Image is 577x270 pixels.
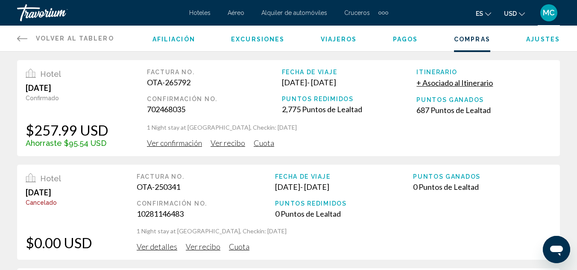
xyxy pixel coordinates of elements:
[147,69,282,75] div: Factura no.
[40,70,61,78] span: Hotel
[416,78,493,88] button: + Asociado al Itinerario
[282,69,417,75] div: Fecha de viaje
[543,9,555,17] span: MC
[137,242,177,251] span: Ver detalles
[476,7,491,20] button: Change language
[26,199,98,206] div: Cancelado
[26,139,108,148] div: Ahorraste $95.54 USD
[504,7,525,20] button: Change currency
[26,83,108,93] div: [DATE]
[526,36,560,43] a: Ajustes
[538,4,560,22] button: User Menu
[147,138,202,148] span: Ver confirmación
[321,36,357,43] a: Viajeros
[147,105,282,114] div: 702468035
[416,105,551,115] div: 687 Puntos de Lealtad
[413,182,551,192] div: 0 Puntos de Lealtad
[26,122,108,139] div: $257.99 USD
[231,36,284,43] a: Excursiones
[275,182,413,192] div: [DATE] - [DATE]
[413,173,551,180] div: Puntos ganados
[26,95,108,102] div: Confirmado
[137,173,275,180] div: Factura no.
[137,182,275,192] div: OTA-250341
[393,36,418,43] a: Pagos
[416,96,551,103] div: Puntos ganados
[229,242,249,251] span: Cuota
[40,174,61,183] span: Hotel
[476,10,483,17] span: es
[543,236,570,263] iframe: Button to launch messaging window
[137,227,551,235] p: 1 Night stay at [GEOGRAPHIC_DATA], Checkin: [DATE]
[378,6,388,20] button: Extra navigation items
[504,10,517,17] span: USD
[137,200,275,207] div: Confirmación No.
[189,9,211,16] a: Hoteles
[147,78,282,87] div: OTA-265792
[344,9,370,16] a: Cruceros
[17,26,114,51] a: Volver al tablero
[275,200,413,207] div: Puntos redimidos
[17,4,181,21] a: Travorium
[137,209,275,218] div: 10281146483
[147,123,551,132] p: 1 Night stay at [GEOGRAPHIC_DATA], Checkin: [DATE]
[36,35,114,42] span: Volver al tablero
[26,188,98,197] div: [DATE]
[282,105,417,114] div: 2,775 Puntos de Lealtad
[26,234,98,251] div: $0.00 USD
[147,96,282,102] div: Confirmación No.
[282,78,417,87] div: [DATE] - [DATE]
[275,173,413,180] div: Fecha de viaje
[254,138,274,148] span: Cuota
[152,36,195,43] a: Afiliación
[275,209,413,218] div: 0 Puntos de Lealtad
[228,9,244,16] a: Aéreo
[186,242,220,251] span: Ver recibo
[454,36,490,43] a: Compras
[282,96,417,102] div: Puntos redimidos
[211,138,245,148] span: Ver recibo
[416,69,551,75] div: Itinerario
[261,9,327,16] a: Alquiler de automóviles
